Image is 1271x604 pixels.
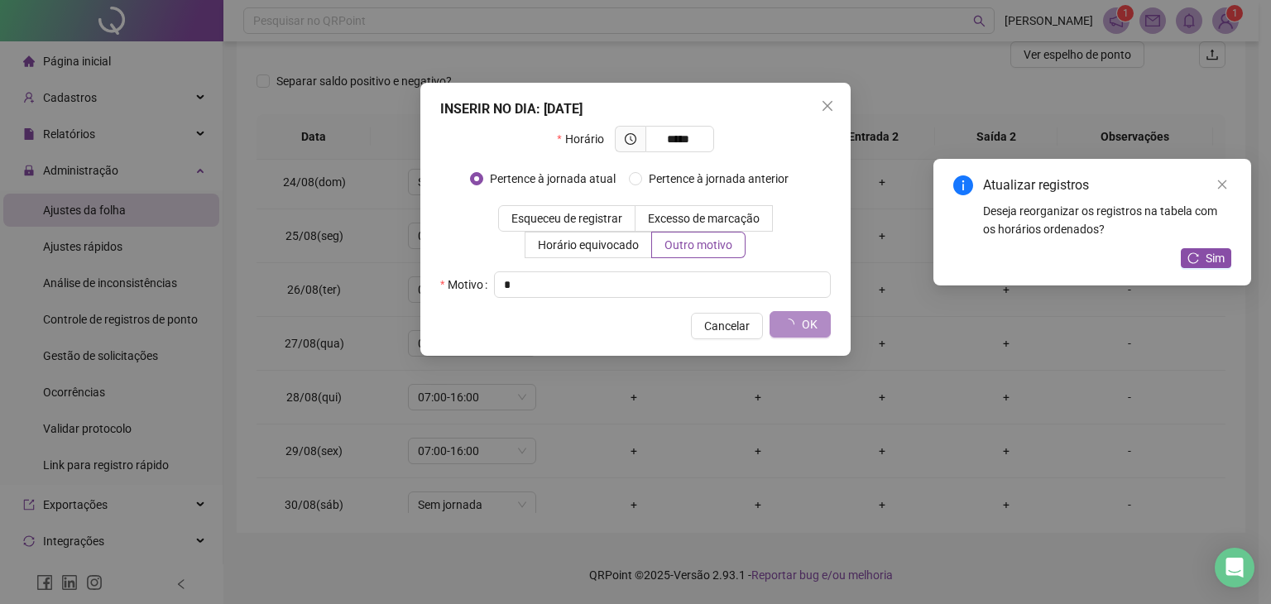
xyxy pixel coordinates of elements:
[440,271,494,298] label: Motivo
[1213,175,1231,194] a: Close
[953,175,973,195] span: info-circle
[1187,252,1199,264] span: reload
[1206,249,1225,267] span: Sim
[983,202,1231,238] div: Deseja reorganizar os registros na tabela com os horários ordenados?
[1215,548,1254,587] div: Open Intercom Messenger
[983,175,1231,195] div: Atualizar registros
[1181,248,1231,268] button: Sim
[1216,179,1228,190] span: close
